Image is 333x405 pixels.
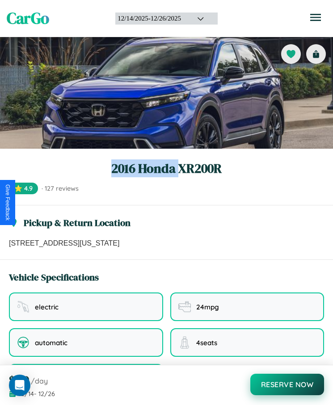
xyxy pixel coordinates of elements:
[196,303,219,311] span: 24 mpg
[9,271,99,284] h3: Vehicle Specifications
[250,374,325,395] button: Reserve Now
[17,301,30,313] img: fuel type
[42,184,79,192] span: · 127 reviews
[9,159,324,177] h1: 2016 Honda XR200R
[196,338,217,347] span: 4 seats
[19,390,55,398] span: 12 / 14 - 12 / 26
[31,376,48,385] span: /day
[9,238,324,249] p: [STREET_ADDRESS][US_STATE]
[9,183,38,194] span: ⭐ 4.9
[178,336,191,349] img: seating
[118,15,186,22] div: 12 / 14 / 2025 - 12 / 26 / 2025
[24,216,131,229] h3: Pickup & Return Location
[9,372,29,387] span: $ 170
[35,303,59,311] span: electric
[9,375,30,396] div: Open Intercom Messenger
[35,338,67,347] span: automatic
[7,8,49,29] span: CarGo
[178,301,191,313] img: fuel efficiency
[4,184,11,221] div: Give Feedback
